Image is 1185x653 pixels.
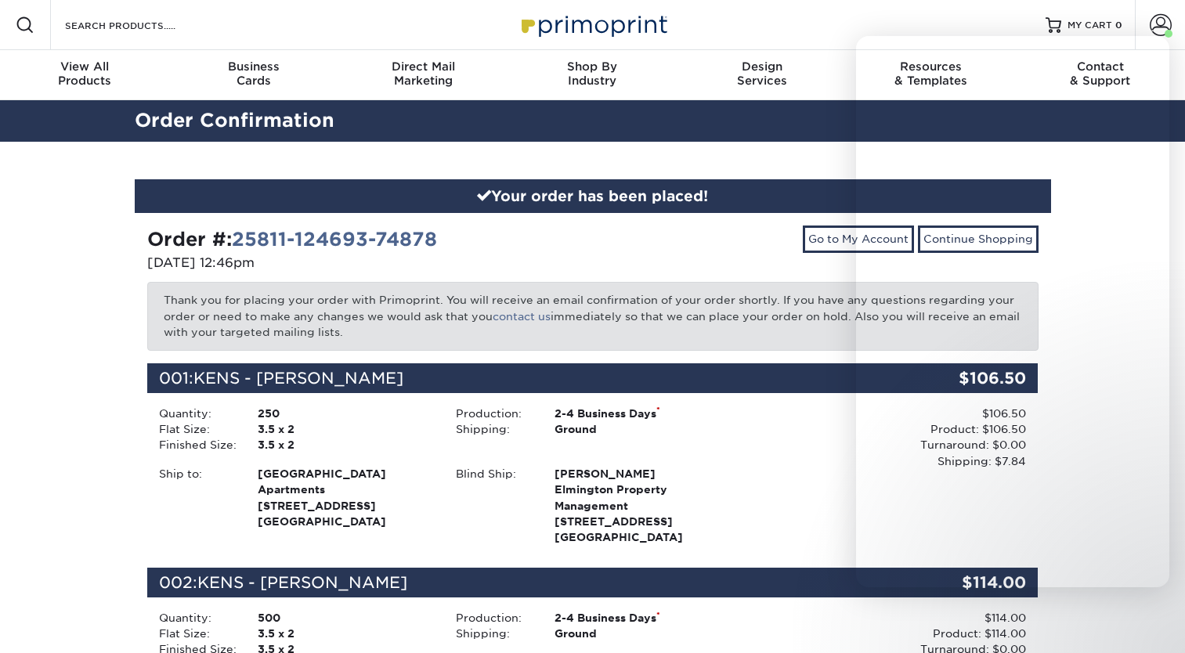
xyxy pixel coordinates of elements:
[147,568,890,597] div: 002:
[338,60,508,88] div: Marketing
[444,626,543,641] div: Shipping:
[258,498,432,514] span: [STREET_ADDRESS]
[258,466,432,498] span: [GEOGRAPHIC_DATA] Apartments
[508,50,677,100] a: Shop ByIndustry
[246,610,444,626] div: 500
[677,60,847,88] div: Services
[543,406,741,421] div: 2-4 Business Days
[147,363,890,393] div: 001:
[493,310,551,323] a: contact us
[338,60,508,74] span: Direct Mail
[169,60,338,88] div: Cards
[135,179,1051,214] div: Your order has been placed!
[4,605,133,648] iframe: Google Customer Reviews
[246,626,444,641] div: 3.5 x 2
[508,60,677,74] span: Shop By
[847,60,1016,88] div: & Templates
[555,514,729,529] span: [STREET_ADDRESS]
[555,482,729,514] span: Elmington Property Management
[193,369,403,388] span: KENS - [PERSON_NAME]
[677,60,847,74] span: Design
[508,60,677,88] div: Industry
[741,406,1026,421] div: $106.50
[515,8,671,41] img: Primoprint
[147,437,246,453] div: Finished Size:
[856,36,1169,587] iframe: Intercom live chat
[147,610,246,626] div: Quantity:
[147,406,246,421] div: Quantity:
[147,254,581,272] p: [DATE] 12:46pm
[741,610,1026,626] div: $114.00
[147,626,246,641] div: Flat Size:
[741,421,1026,469] div: Product: $106.50 Turnaround: $0.00 Shipping: $7.84
[847,50,1016,100] a: Resources& Templates
[1132,600,1169,637] iframe: Intercom live chat
[169,50,338,100] a: BusinessCards
[444,610,543,626] div: Production:
[123,106,1063,135] h2: Order Confirmation
[847,60,1016,74] span: Resources
[1115,20,1122,31] span: 0
[338,50,508,100] a: Direct MailMarketing
[147,466,246,530] div: Ship to:
[147,282,1039,350] p: Thank you for placing your order with Primoprint. You will receive an email confirmation of your ...
[258,466,432,528] strong: [GEOGRAPHIC_DATA]
[555,466,729,482] span: [PERSON_NAME]
[803,225,914,252] a: Go to My Account
[543,626,741,641] div: Ground
[444,421,543,437] div: Shipping:
[246,406,444,421] div: 250
[246,421,444,437] div: 3.5 x 2
[147,228,437,251] strong: Order #:
[543,421,741,437] div: Ground
[232,228,437,251] a: 25811-124693-74878
[63,16,216,34] input: SEARCH PRODUCTS.....
[147,421,246,437] div: Flat Size:
[555,466,729,544] strong: [GEOGRAPHIC_DATA]
[444,406,543,421] div: Production:
[1068,19,1112,32] span: MY CART
[246,437,444,453] div: 3.5 x 2
[197,573,407,592] span: KENS - [PERSON_NAME]
[677,50,847,100] a: DesignServices
[444,466,543,546] div: Blind Ship:
[169,60,338,74] span: Business
[543,610,741,626] div: 2-4 Business Days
